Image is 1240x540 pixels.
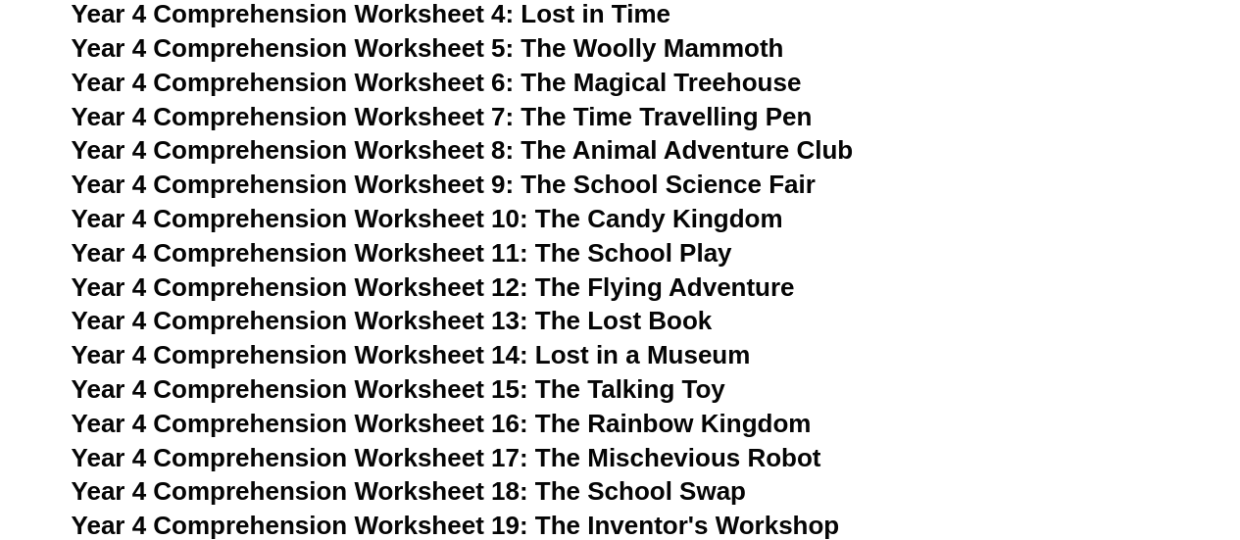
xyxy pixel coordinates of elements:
a: Year 4 Comprehension Worksheet 7: The Time Travelling Pen [72,102,813,131]
a: Year 4 Comprehension Worksheet 8: The Animal Adventure Club [72,135,854,165]
a: Year 4 Comprehension Worksheet 6: The Magical Treehouse [72,68,802,97]
a: Year 4 Comprehension Worksheet 19: The Inventor's Workshop [72,511,840,540]
a: Year 4 Comprehension Worksheet 17: The Mischevious Robot [72,443,821,472]
a: Year 4 Comprehension Worksheet 5: The Woolly Mammoth [72,33,784,63]
a: Year 4 Comprehension Worksheet 12: The Flying Adventure [72,272,795,302]
iframe: Chat Widget [914,319,1240,540]
a: Year 4 Comprehension Worksheet 15: The Talking Toy [72,374,725,404]
a: Year 4 Comprehension Worksheet 16: The Rainbow Kingdom [72,409,812,438]
a: Year 4 Comprehension Worksheet 10: The Candy Kingdom [72,204,783,233]
a: Year 4 Comprehension Worksheet 9: The School Science Fair [72,170,816,199]
a: Year 4 Comprehension Worksheet 14: Lost in a Museum [72,340,751,369]
a: Year 4 Comprehension Worksheet 11: The School Play [72,238,732,268]
a: Year 4 Comprehension Worksheet 18: The School Swap [72,476,746,506]
a: Year 4 Comprehension Worksheet 13: The Lost Book [72,306,713,335]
